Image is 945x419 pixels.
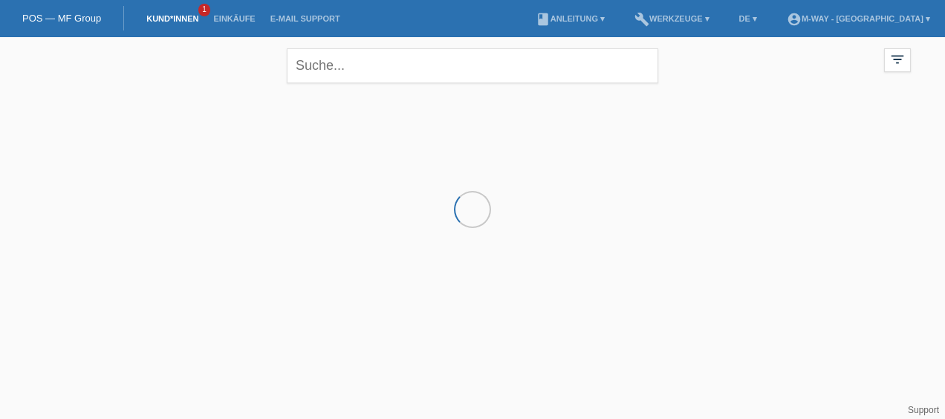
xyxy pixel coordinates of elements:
[779,14,938,23] a: account_circlem-way - [GEOGRAPHIC_DATA] ▾
[206,14,262,23] a: Einkäufe
[198,4,210,16] span: 1
[627,14,717,23] a: buildWerkzeuge ▾
[732,14,764,23] a: DE ▾
[536,12,551,27] i: book
[528,14,612,23] a: bookAnleitung ▾
[889,51,906,68] i: filter_list
[22,13,101,24] a: POS — MF Group
[139,14,206,23] a: Kund*innen
[287,48,658,83] input: Suche...
[787,12,802,27] i: account_circle
[634,12,649,27] i: build
[263,14,348,23] a: E-Mail Support
[908,405,939,415] a: Support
